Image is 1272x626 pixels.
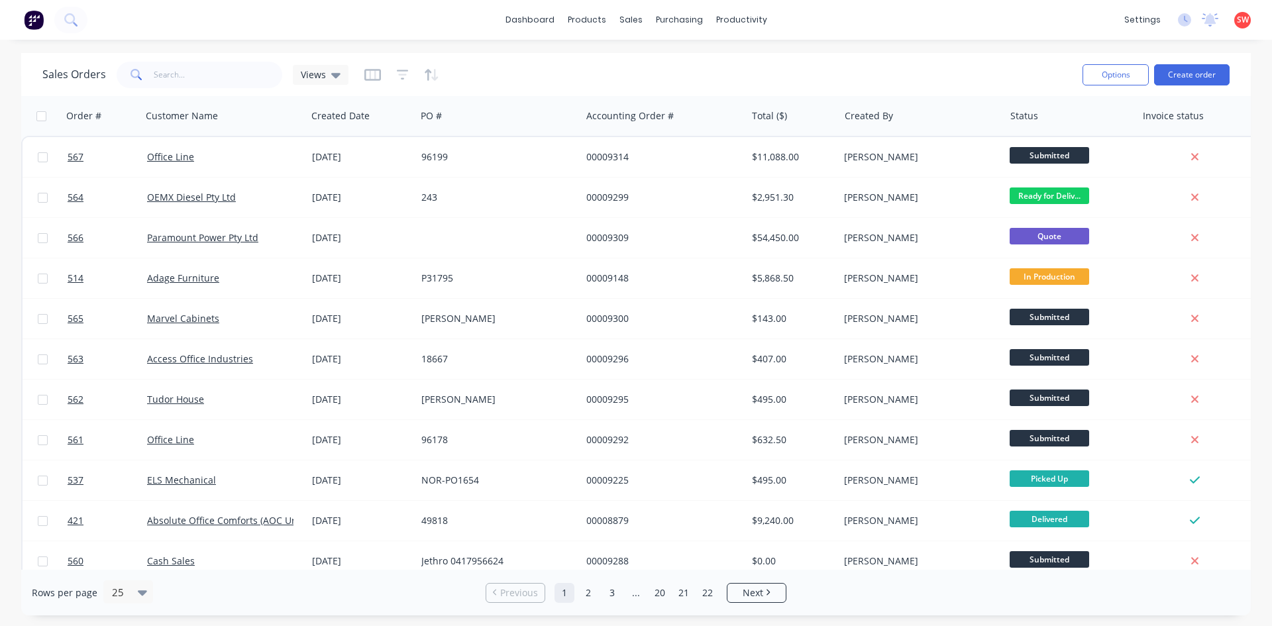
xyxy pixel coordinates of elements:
a: 566 [68,218,147,258]
div: [PERSON_NAME] [844,554,991,568]
div: 00009314 [586,150,733,164]
span: Delivered [1010,511,1089,527]
button: Options [1083,64,1149,85]
span: Previous [500,586,538,600]
div: [PERSON_NAME] [844,514,991,527]
a: Marvel Cabinets [147,312,219,325]
span: 567 [68,150,83,164]
a: Adage Furniture [147,272,219,284]
a: 560 [68,541,147,581]
h1: Sales Orders [42,68,106,81]
div: P31795 [421,272,568,285]
span: 561 [68,433,83,446]
div: $5,868.50 [752,272,829,285]
span: Submitted [1010,147,1089,164]
a: 565 [68,299,147,339]
span: Submitted [1010,430,1089,446]
div: $495.00 [752,474,829,487]
div: [DATE] [312,312,411,325]
a: 421 [68,501,147,541]
span: 565 [68,312,83,325]
div: 18667 [421,352,568,366]
div: [PERSON_NAME] [844,312,991,325]
a: OEMX Diesel Pty Ltd [147,191,236,203]
a: Office Line [147,433,194,446]
div: 00009300 [586,312,733,325]
div: $9,240.00 [752,514,829,527]
span: Quote [1010,228,1089,244]
div: [PERSON_NAME] [844,150,991,164]
span: SW [1237,14,1249,26]
div: 00009309 [586,231,733,244]
div: [DATE] [312,554,411,568]
a: Page 3 [602,583,622,603]
span: 537 [68,474,83,487]
div: [DATE] [312,191,411,204]
span: 514 [68,272,83,285]
div: Total ($) [752,109,787,123]
div: 00009296 [586,352,733,366]
a: Absolute Office Comforts (AOC Unit Trust) [147,514,332,527]
div: $2,951.30 [752,191,829,204]
a: Next page [727,586,786,600]
div: $495.00 [752,393,829,406]
div: [PERSON_NAME] [844,393,991,406]
a: Office Line [147,150,194,163]
a: 562 [68,380,147,419]
div: 243 [421,191,568,204]
div: [DATE] [312,231,411,244]
div: $0.00 [752,554,829,568]
a: Page 2 [578,583,598,603]
div: products [561,10,613,30]
span: 566 [68,231,83,244]
a: Page 1 is your current page [555,583,574,603]
div: Accounting Order # [586,109,674,123]
ul: Pagination [480,583,792,603]
div: 00009225 [586,474,733,487]
div: [DATE] [312,393,411,406]
div: [DATE] [312,352,411,366]
div: purchasing [649,10,710,30]
span: Submitted [1010,309,1089,325]
div: 00008879 [586,514,733,527]
div: [PERSON_NAME] [844,433,991,446]
div: $143.00 [752,312,829,325]
div: [PERSON_NAME] [844,191,991,204]
div: PO # [421,109,442,123]
div: [DATE] [312,433,411,446]
div: [DATE] [312,514,411,527]
span: Picked Up [1010,470,1089,487]
div: $632.50 [752,433,829,446]
span: Ready for Deliv... [1010,187,1089,204]
div: [DATE] [312,272,411,285]
a: Previous page [486,586,545,600]
span: 563 [68,352,83,366]
a: 564 [68,178,147,217]
span: Submitted [1010,390,1089,406]
div: $54,450.00 [752,231,829,244]
div: 49818 [421,514,568,527]
a: 514 [68,258,147,298]
div: 00009148 [586,272,733,285]
div: Order # [66,109,101,123]
div: [DATE] [312,150,411,164]
a: 567 [68,137,147,177]
span: Views [301,68,326,81]
div: Status [1010,109,1038,123]
a: Paramount Power Pty Ltd [147,231,258,244]
div: 00009292 [586,433,733,446]
div: 96178 [421,433,568,446]
a: Page 21 [674,583,694,603]
a: 537 [68,460,147,500]
a: Page 20 [650,583,670,603]
div: Invoice status [1143,109,1204,123]
div: 00009299 [586,191,733,204]
div: sales [613,10,649,30]
input: Search... [154,62,283,88]
div: 00009288 [586,554,733,568]
div: $407.00 [752,352,829,366]
div: 96199 [421,150,568,164]
a: Cash Sales [147,554,195,567]
a: ELS Mechanical [147,474,216,486]
span: 560 [68,554,83,568]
